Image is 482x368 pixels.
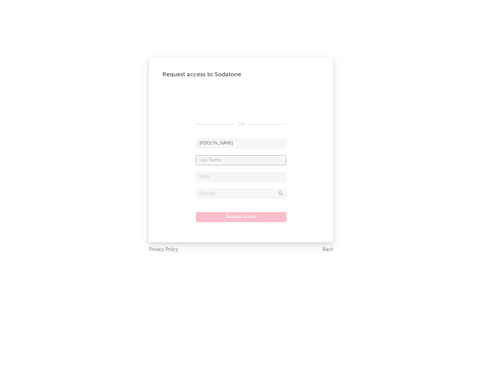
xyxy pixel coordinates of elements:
input: Last Name [196,155,286,165]
a: Privacy Policy [149,246,178,254]
button: Request Access [196,212,287,222]
input: First Name [196,139,286,149]
div: Request access to Sodatone [162,71,320,79]
input: Email [196,172,286,182]
a: Back [323,246,333,254]
div: OR [196,120,286,128]
input: Division [196,189,286,199]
